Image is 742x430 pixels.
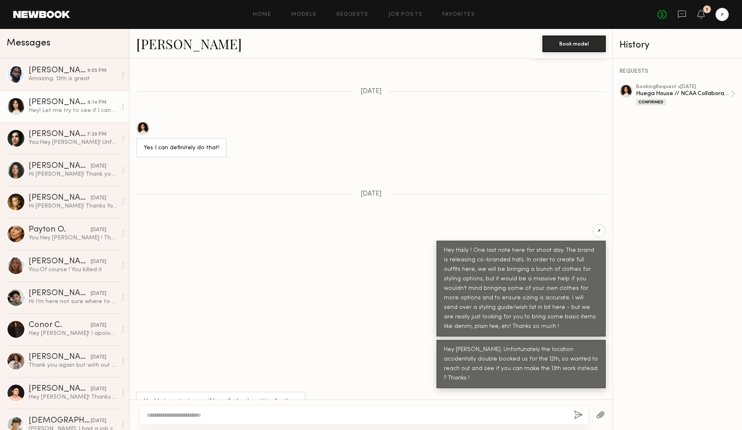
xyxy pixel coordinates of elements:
[29,202,117,210] div: Hi [PERSON_NAME]! Thanks for reaching out! I’m interested and would love to know more details!
[29,393,117,401] div: Hey [PERSON_NAME]! Thanks for reaching out. My rate is usually $200/hr, but if you wanted to book...
[636,84,735,105] a: bookingRequest •[DATE]Huega House // NCAA CollaborationConfirmed
[29,107,117,115] div: Hey! Let me try to see if I can find a dog sitter for the 13th and I will get back to you [DATE]
[91,385,106,393] div: [DATE]
[619,41,735,50] div: History
[29,162,91,170] div: [PERSON_NAME]
[29,226,91,234] div: Payton O.
[291,12,316,17] a: Models
[91,226,106,234] div: [DATE]
[636,90,730,98] div: Huega House // NCAA Collaboration
[388,12,423,17] a: Job Posts
[444,246,598,332] div: Hey Haily ! One last note here for shoot day. The brand is releasing co-branded hats. In order to...
[29,361,117,369] div: Thank you again but with out a secure booking offer for the 9th the other client is increasing my...
[542,40,606,47] a: Book model
[29,194,91,202] div: [PERSON_NAME]
[337,12,369,17] a: Requests
[444,345,598,383] div: Hey [PERSON_NAME]. Unfortunately the location accidentally double booked us for the 12th, so want...
[91,162,106,170] div: [DATE]
[636,99,666,105] div: Confirmed
[91,258,106,266] div: [DATE]
[91,417,106,425] div: [DATE]
[29,353,91,361] div: [PERSON_NAME] S.
[636,84,730,90] div: booking Request • [DATE]
[29,266,117,274] div: You: Of course ! You killed it
[29,258,91,266] div: [PERSON_NAME]
[87,67,106,75] div: 9:55 PM
[29,130,87,139] div: [PERSON_NAME]
[706,7,708,12] div: 1
[29,385,91,393] div: [PERSON_NAME]
[29,234,117,242] div: You: Hey [PERSON_NAME] ! Thanks so much for your time - you were awesome !
[144,143,219,153] div: Yes I can definitely do that!
[29,139,117,146] div: You: Hey [PERSON_NAME]! Unfortunately the location accidentally double booked us for the 12th, so...
[29,67,87,75] div: [PERSON_NAME]
[361,191,382,198] span: [DATE]
[29,98,87,107] div: [PERSON_NAME]
[87,99,106,107] div: 8:14 PM
[361,88,382,95] span: [DATE]
[29,289,91,298] div: [PERSON_NAME]
[91,354,106,361] div: [DATE]
[442,12,475,17] a: Favorites
[29,321,91,330] div: Conor C.
[91,194,106,202] div: [DATE]
[91,290,106,298] div: [DATE]
[619,69,735,74] div: REQUESTS
[253,12,272,17] a: Home
[29,75,117,83] div: Amazing. 13th is great
[136,35,242,53] a: [PERSON_NAME]
[7,38,51,48] span: Messages
[144,397,298,416] div: Hey! Let me try to see if I can find a dog sitter for the 13th and I will get back to you [DATE]
[29,417,91,425] div: [DEMOGRAPHIC_DATA][PERSON_NAME]
[91,322,106,330] div: [DATE]
[29,298,117,306] div: Hi I’m here not sure where to enter
[29,330,117,337] div: Hey [PERSON_NAME]! I apologize for the delay. I would love to work with you, but unfortunately I’...
[29,170,117,178] div: Hi [PERSON_NAME]! Thank you so much for reaching out and considering me! Unfortunately, I’m unava...
[542,36,606,52] button: Book model
[87,131,106,139] div: 7:20 PM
